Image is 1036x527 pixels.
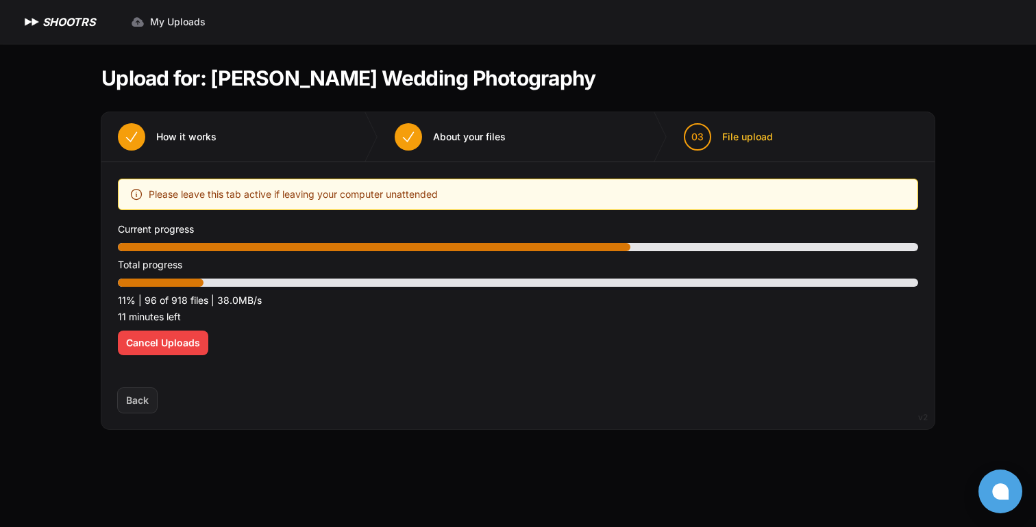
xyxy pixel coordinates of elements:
a: My Uploads [123,10,214,34]
div: v2 [918,409,928,426]
span: File upload [722,130,773,144]
h1: SHOOTRS [42,14,95,30]
button: About your files [378,112,522,162]
h1: Upload for: [PERSON_NAME] Wedding Photography [101,66,595,90]
p: 11% | 96 of 918 files | 38.0MB/s [118,292,918,309]
p: Total progress [118,257,918,273]
img: SHOOTRS [22,14,42,30]
button: How it works [101,112,233,162]
span: My Uploads [150,15,206,29]
p: 11 minutes left [118,309,918,325]
span: Please leave this tab active if leaving your computer unattended [149,186,438,203]
a: SHOOTRS SHOOTRS [22,14,95,30]
span: How it works [156,130,217,144]
p: Current progress [118,221,918,237]
button: Open chat window [978,470,1022,513]
span: About your files [433,130,506,144]
span: 03 [691,130,704,144]
button: Cancel Uploads [118,331,208,355]
button: 03 File upload [667,112,789,162]
span: Cancel Uploads [126,336,200,350]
